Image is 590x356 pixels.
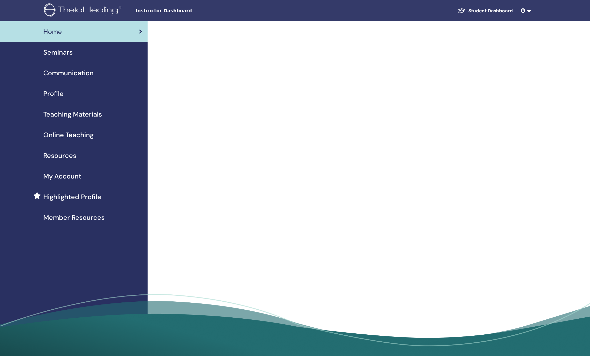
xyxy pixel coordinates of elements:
span: Home [43,27,62,37]
img: graduation-cap-white.svg [458,8,466,13]
span: Resources [43,151,76,161]
span: Communication [43,68,94,78]
img: logo.png [44,3,124,18]
span: Teaching Materials [43,109,102,119]
span: Profile [43,89,64,99]
span: Highlighted Profile [43,192,101,202]
span: Seminars [43,47,73,57]
span: Instructor Dashboard [136,7,236,14]
span: My Account [43,171,81,181]
a: Student Dashboard [452,5,518,17]
span: Online Teaching [43,130,94,140]
span: Member Resources [43,212,105,222]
